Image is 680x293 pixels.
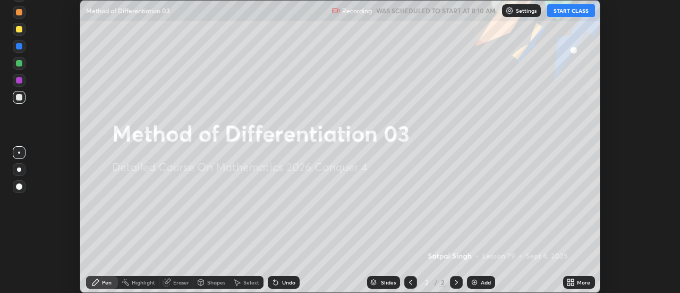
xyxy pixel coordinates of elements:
button: START CLASS [547,4,595,17]
p: Method of Differentiation 03 [86,6,170,15]
div: / [434,279,437,286]
div: Pen [102,280,112,285]
div: Undo [282,280,295,285]
p: Recording [342,7,372,15]
img: class-settings-icons [505,6,514,15]
div: Slides [381,280,396,285]
div: More [577,280,590,285]
div: Eraser [173,280,189,285]
img: recording.375f2c34.svg [331,6,340,15]
h5: WAS SCHEDULED TO START AT 8:10 AM [376,6,496,15]
div: 2 [439,278,446,287]
div: Select [243,280,259,285]
img: add-slide-button [470,278,479,287]
p: Settings [516,8,537,13]
div: Shapes [207,280,225,285]
div: Highlight [132,280,155,285]
div: 2 [421,279,432,286]
div: Add [481,280,491,285]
